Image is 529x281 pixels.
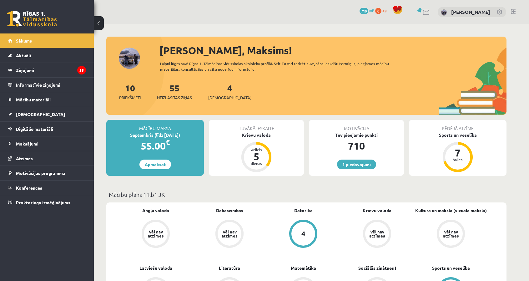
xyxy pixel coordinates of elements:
span: mP [369,8,374,13]
a: Mācību materiāli [8,92,86,107]
a: Kultūra un māksla (vizuālā māksla) [415,207,487,214]
a: Maksājumi [8,136,86,151]
div: 7 [448,148,467,158]
a: Aktuāli [8,48,86,63]
span: Sākums [16,38,32,43]
a: 10Priekšmeti [119,82,141,101]
div: balles [448,158,467,161]
legend: Maksājumi [16,136,86,151]
a: Angļu valoda [142,207,169,214]
a: Ziņojumi55 [8,63,86,77]
a: Sociālās zinātnes I [358,265,396,271]
a: Sports un veselība 7 balles [409,132,506,173]
span: Mācību materiāli [16,97,51,102]
p: Mācību plāns 11.b1 JK [109,190,504,199]
span: [DEMOGRAPHIC_DATA] [16,111,65,117]
span: Digitālie materiāli [16,126,53,132]
div: Vēl nav atzīmes [368,230,386,238]
a: Latviešu valoda [139,265,172,271]
a: [PERSON_NAME] [451,9,490,15]
span: 710 [360,8,368,14]
div: Septembris (līdz [DATE]) [106,132,204,138]
a: Sports un veselība [432,265,470,271]
a: 0 xp [375,8,390,13]
div: [PERSON_NAME], Maksims! [159,43,506,58]
a: Literatūra [219,265,240,271]
a: Vēl nav atzīmes [414,220,488,249]
div: Vēl nav atzīmes [147,230,164,238]
a: Vēl nav atzīmes [340,220,414,249]
span: € [166,138,170,147]
div: Vēl nav atzīmes [221,230,238,238]
a: Proktoringa izmēģinājums [8,195,86,210]
img: Maksims Gaveckis [441,9,447,16]
span: Proktoringa izmēģinājums [16,200,70,205]
div: 55.00 [106,138,204,153]
a: Informatīvie ziņojumi [8,78,86,92]
a: Krievu valoda [363,207,391,214]
div: dienas [247,161,266,165]
a: Digitālie materiāli [8,122,86,136]
div: Sports un veselība [409,132,506,138]
span: Konferences [16,185,42,191]
a: Apmaksāt [139,160,171,169]
span: xp [382,8,386,13]
a: 4 [266,220,340,249]
span: Atzīmes [16,156,33,161]
legend: Informatīvie ziņojumi [16,78,86,92]
div: Tuvākā ieskaite [209,120,304,132]
div: Mācību maksa [106,120,204,132]
a: 55Neizlasītās ziņas [157,82,192,101]
a: Konferences [8,181,86,195]
span: Neizlasītās ziņas [157,95,192,101]
a: Sākums [8,33,86,48]
div: Pēdējā atzīme [409,120,506,132]
div: 5 [247,151,266,161]
a: Matemātika [291,265,316,271]
div: 4 [301,230,305,237]
div: Motivācija [309,120,404,132]
a: Krievu valoda Atlicis 5 dienas [209,132,304,173]
a: 4[DEMOGRAPHIC_DATA] [208,82,251,101]
span: Aktuāli [16,53,31,58]
div: 710 [309,138,404,153]
div: Krievu valoda [209,132,304,138]
div: Laipni lūgts savā Rīgas 1. Tālmācības vidusskolas skolnieka profilā. Šeit Tu vari redzēt tuvojošo... [160,61,400,72]
a: Rīgas 1. Tālmācības vidusskola [7,11,57,27]
a: Datorika [294,207,313,214]
a: Vēl nav atzīmes [193,220,266,249]
span: [DEMOGRAPHIC_DATA] [208,95,251,101]
a: 1 piedāvājumi [337,160,376,169]
a: Motivācijas programma [8,166,86,180]
span: 0 [375,8,381,14]
a: [DEMOGRAPHIC_DATA] [8,107,86,121]
div: Atlicis [247,148,266,151]
a: Vēl nav atzīmes [119,220,193,249]
div: Tev pieejamie punkti [309,132,404,138]
legend: Ziņojumi [16,63,86,77]
span: Motivācijas programma [16,170,65,176]
i: 55 [77,66,86,74]
a: Atzīmes [8,151,86,166]
span: Priekšmeti [119,95,141,101]
a: 710 mP [360,8,374,13]
div: Vēl nav atzīmes [442,230,460,238]
a: Dabaszinības [216,207,243,214]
